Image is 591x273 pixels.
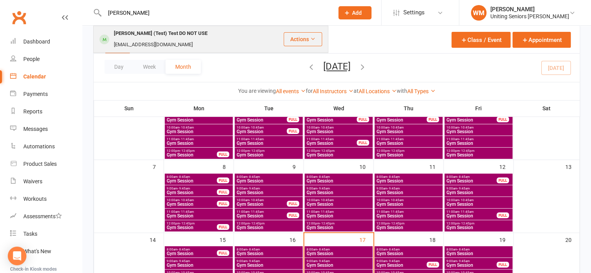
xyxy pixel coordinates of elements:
[376,141,441,146] span: Gym Session
[248,259,260,263] span: - 9:45am
[166,190,217,195] span: Gym Session
[376,137,441,141] span: 11:00am
[446,190,511,195] span: Gym Session
[166,126,231,129] span: 10:00am
[387,187,400,190] span: - 9:45am
[446,175,497,179] span: 8:00am
[236,225,301,230] span: Gym Session
[23,126,48,132] div: Messages
[180,137,194,141] span: - 11:45am
[317,175,330,179] span: - 8:45am
[166,210,231,214] span: 11:00am
[287,117,299,122] div: FULL
[446,259,497,263] span: 9:00am
[403,4,425,21] span: Settings
[306,259,371,263] span: 9:00am
[376,187,441,190] span: 9:00am
[217,224,229,230] div: FULL
[376,190,441,195] span: Gym Session
[293,160,303,173] div: 9
[284,32,322,46] button: Actions
[166,175,217,179] span: 8:00am
[459,126,474,129] span: - 10:45am
[446,118,497,122] span: Gym Session
[23,73,46,80] div: Calendar
[446,126,511,129] span: 10:00am
[166,179,217,183] span: Gym Session
[9,8,29,27] a: Clubworx
[306,225,371,230] span: Gym Session
[223,160,234,173] div: 8
[323,61,350,72] button: [DATE]
[112,39,195,50] div: [EMAIL_ADDRESS][DOMAIN_NAME]
[319,137,334,141] span: - 11:45am
[236,141,301,146] span: Gym Session
[457,248,470,251] span: - 8:45am
[287,212,299,218] div: FULL
[357,140,369,146] div: FULL
[446,263,497,268] span: Gym Session
[236,222,301,225] span: 12:00pm
[457,259,470,263] span: - 9:45am
[166,259,231,263] span: 9:00am
[234,100,304,117] th: Tue
[359,233,373,246] div: 17
[319,126,334,129] span: - 10:45am
[306,187,371,190] span: 9:00am
[248,248,260,251] span: - 8:45am
[376,202,441,207] span: Gym Session
[446,225,511,230] span: Gym Session
[460,222,474,225] span: - 12:45pm
[249,137,264,141] span: - 11:45am
[133,60,166,74] button: Week
[23,91,48,97] div: Payments
[319,210,334,214] span: - 11:45am
[10,33,82,50] a: Dashboard
[236,214,287,218] span: Gym Session
[10,50,82,68] a: People
[457,175,470,179] span: - 8:45am
[23,248,51,254] div: What's New
[446,129,511,134] span: Gym Session
[236,179,301,183] span: Gym Session
[359,160,373,173] div: 10
[306,118,357,122] span: Gym Session
[178,248,190,251] span: - 8:45am
[306,129,371,134] span: Gym Session
[459,137,474,141] span: - 11:45am
[217,151,229,157] div: FULL
[376,214,441,218] span: Gym Session
[306,198,371,202] span: 10:00am
[220,233,234,246] div: 15
[389,210,404,214] span: - 11:45am
[427,262,439,268] div: FULL
[248,187,260,190] span: - 9:45am
[497,262,509,268] div: FULL
[354,88,359,94] strong: at
[236,263,301,268] span: Gym Session
[306,263,371,268] span: Gym Session
[513,32,571,48] button: Appointment
[236,187,301,190] span: 9:00am
[304,100,374,117] th: Wed
[166,129,231,134] span: Gym Session
[287,128,299,134] div: FULL
[387,259,400,263] span: - 9:45am
[390,149,404,153] span: - 12:45pm
[10,68,82,85] a: Calendar
[306,248,371,251] span: 8:00am
[248,175,260,179] span: - 8:45am
[317,259,330,263] span: - 9:45am
[236,259,301,263] span: 9:00am
[499,160,513,173] div: 12
[319,198,334,202] span: - 10:45am
[217,189,229,195] div: FULL
[236,251,301,256] span: Gym Session
[387,175,400,179] span: - 8:45am
[376,175,441,179] span: 8:00am
[376,259,427,263] span: 9:00am
[166,251,217,256] span: Gym Session
[10,120,82,138] a: Messages
[178,259,190,263] span: - 9:45am
[320,222,335,225] span: - 12:45pm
